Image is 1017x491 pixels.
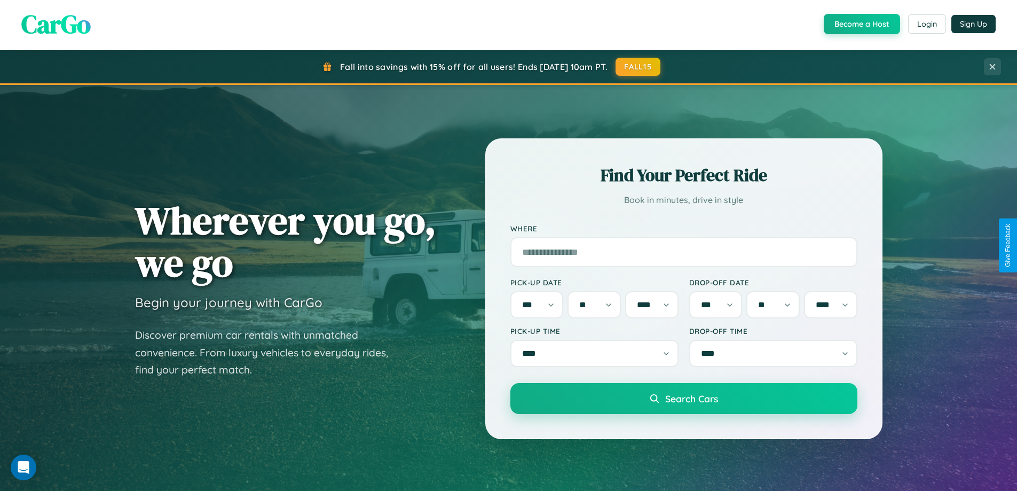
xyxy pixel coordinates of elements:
button: FALL15 [616,58,660,76]
span: Fall into savings with 15% off for all users! Ends [DATE] 10am PT. [340,61,608,72]
button: Search Cars [510,383,857,414]
button: Sign Up [951,15,996,33]
p: Book in minutes, drive in style [510,192,857,208]
label: Drop-off Time [689,326,857,336]
label: Pick-up Time [510,326,679,336]
div: Open Intercom Messenger [11,455,36,480]
div: Give Feedback [1004,224,1012,267]
h3: Begin your journey with CarGo [135,294,322,310]
h1: Wherever you go, we go [135,199,436,284]
button: Become a Host [824,14,900,34]
label: Where [510,224,857,233]
label: Pick-up Date [510,278,679,287]
p: Discover premium car rentals with unmatched convenience. From luxury vehicles to everyday rides, ... [135,326,402,379]
span: Search Cars [665,393,718,404]
span: CarGo [21,6,91,42]
label: Drop-off Date [689,278,857,287]
h2: Find Your Perfect Ride [510,163,857,187]
button: Login [908,14,946,34]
